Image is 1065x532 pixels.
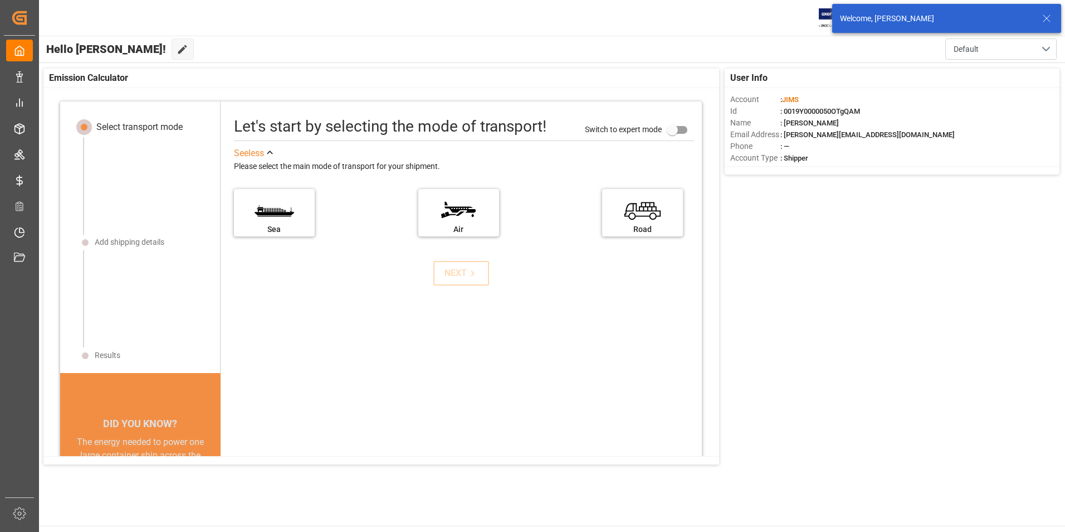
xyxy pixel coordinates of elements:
div: Please select the main mode of transport for your shipment. [234,160,694,173]
span: : [780,95,799,104]
div: Select transport mode [96,120,183,134]
div: Sea [240,224,309,235]
div: NEXT [444,267,478,280]
span: : 0019Y0000050OTgQAM [780,107,860,115]
span: Name [730,117,780,129]
div: Welcome, [PERSON_NAME] [840,13,1032,25]
span: Id [730,105,780,117]
span: : [PERSON_NAME][EMAIL_ADDRESS][DOMAIN_NAME] [780,130,955,139]
div: Add shipping details [95,236,164,248]
button: NEXT [433,261,489,286]
span: Emission Calculator [49,71,128,85]
div: Results [95,350,120,361]
span: : [PERSON_NAME] [780,119,839,127]
span: Email Address [730,129,780,141]
span: Switch to expert mode [585,124,662,133]
span: JIMS [782,95,799,104]
span: Account Type [730,152,780,164]
button: previous slide / item [60,436,76,529]
button: open menu [945,38,1057,60]
span: Account [730,94,780,105]
div: The energy needed to power one large container ship across the ocean in a single day is the same ... [74,436,207,516]
div: Air [424,224,494,235]
span: : Shipper [780,154,808,162]
span: User Info [730,71,768,85]
button: next slide / item [205,436,221,529]
div: Road [608,224,677,235]
span: Default [954,43,979,55]
div: Let's start by selecting the mode of transport! [234,115,546,138]
div: See less [234,147,264,160]
div: DID YOU KNOW? [60,412,221,436]
span: : — [780,142,789,151]
span: Hello [PERSON_NAME]! [46,38,166,60]
img: Exertis%20JAM%20-%20Email%20Logo.jpg_1722504956.jpg [819,8,857,28]
span: Phone [730,141,780,152]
